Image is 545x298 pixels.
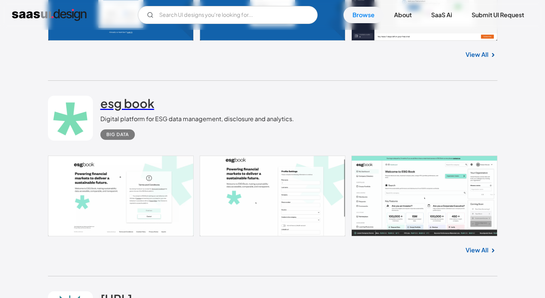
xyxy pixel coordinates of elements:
a: home [12,9,87,21]
form: Email Form [138,6,318,24]
div: Big Data [106,130,129,139]
input: Search UI designs you're looking for... [138,6,318,24]
a: esg book [100,96,154,114]
div: Digital platform for ESG data management, disclosure and analytics. [100,114,294,123]
a: View All [466,246,488,255]
a: View All [466,50,488,59]
h2: esg book [100,96,154,111]
a: About [385,7,421,23]
a: Submit UI Request [463,7,533,23]
a: Browse [343,7,384,23]
a: SaaS Ai [422,7,461,23]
